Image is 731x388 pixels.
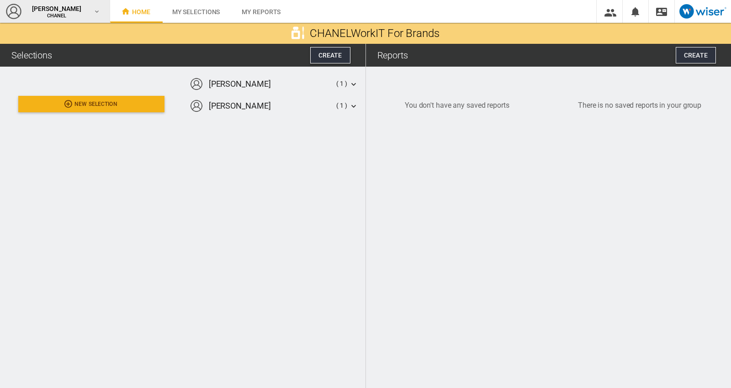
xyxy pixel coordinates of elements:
button: New selection [18,96,164,112]
img: cosmetic2b-white-132.png [291,26,304,39]
div: [PERSON_NAME] [209,78,271,89]
span: My selections [172,8,220,16]
span: WorkIT For Brands [291,26,440,42]
img: profile2-48x48.png [5,3,22,20]
div: You don't have any saved reports [405,100,509,110]
span: Create [318,52,342,59]
div: Contact us [649,5,674,18]
a: Open Wiser website [675,4,731,19]
span: Home [121,8,150,16]
div: Reports [377,49,408,62]
img: profile2-48x48.png [190,100,203,112]
div: There is no saved reports in your group [556,100,724,110]
button: Create [310,47,350,63]
div: Selections [11,49,52,62]
div: ( 1 ) [336,79,347,89]
div: [PERSON_NAME] [209,100,271,111]
span: My reports [242,8,281,16]
span: CHANEL [29,13,84,19]
div: ( 1 ) [336,101,347,110]
button: Create [676,47,716,63]
span: [PERSON_NAME] [29,4,84,13]
span: CHANEL [310,27,350,40]
span: Create [684,52,708,59]
img: profile2-48x48.png [190,78,203,90]
img: logo_wiser_103x32.png [679,4,726,19]
span: New selection [58,101,124,107]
